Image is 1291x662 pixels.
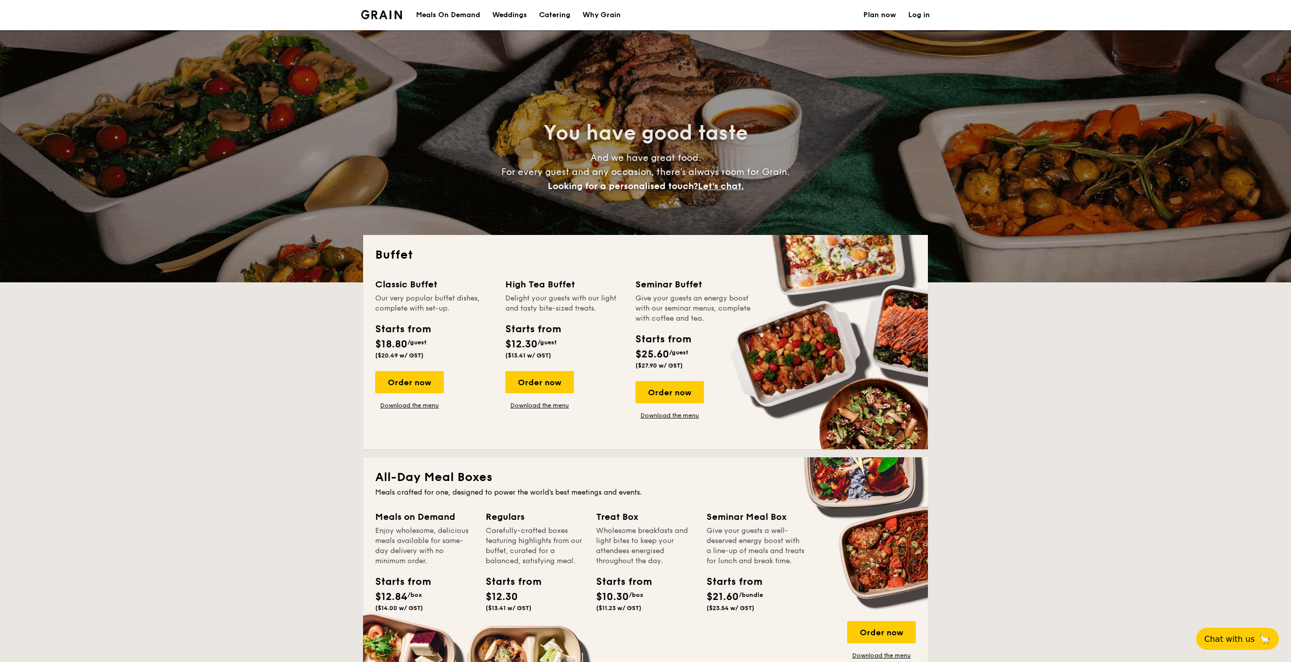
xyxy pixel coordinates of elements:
span: Chat with us [1204,634,1255,644]
span: /guest [669,349,688,356]
span: ($13.41 w/ GST) [505,352,551,359]
div: Regulars [486,510,584,524]
div: Order now [375,371,444,393]
span: $12.30 [505,338,538,350]
a: Download the menu [635,411,704,419]
span: $18.80 [375,338,407,350]
div: Our very popular buffet dishes, complete with set-up. [375,293,493,314]
div: Order now [635,381,704,403]
div: Give your guests a well-deserved energy boost with a line-up of meals and treats for lunch and br... [707,526,805,566]
span: /guest [538,339,557,346]
span: $21.60 [707,591,739,603]
div: High Tea Buffet [505,277,623,291]
div: Give your guests an energy boost with our seminar menus, complete with coffee and tea. [635,293,753,324]
a: Download the menu [505,401,574,409]
div: Classic Buffet [375,277,493,291]
span: 🦙 [1259,633,1271,645]
span: $25.60 [635,348,669,360]
div: Meals on Demand [375,510,474,524]
span: ($27.90 w/ GST) [635,362,683,369]
div: Carefully-crafted boxes featuring highlights from our buffet, curated for a balanced, satisfying ... [486,526,584,566]
div: Wholesome breakfasts and light bites to keep your attendees energised throughout the day. [596,526,694,566]
a: Download the menu [847,651,916,659]
span: $12.30 [486,591,518,603]
img: Grain [361,10,402,19]
div: Enjoy wholesome, delicious meals available for same-day delivery with no minimum order. [375,526,474,566]
span: Let's chat. [698,180,744,192]
span: ($20.49 w/ GST) [375,352,424,359]
div: Starts from [375,322,430,337]
div: Starts from [375,574,421,589]
button: Chat with us🦙 [1196,628,1279,650]
div: Seminar Meal Box [707,510,805,524]
div: Delight your guests with our light and tasty bite-sized treats. [505,293,623,314]
span: ($14.00 w/ GST) [375,605,423,612]
span: /box [629,591,643,598]
div: Starts from [707,574,752,589]
h2: Buffet [375,247,916,263]
span: /bundle [739,591,763,598]
div: Treat Box [596,510,694,524]
div: Starts from [505,322,560,337]
div: Starts from [486,574,531,589]
div: Order now [847,621,916,643]
h2: All-Day Meal Boxes [375,469,916,486]
a: Download the menu [375,401,444,409]
div: Starts from [596,574,641,589]
span: ($23.54 w/ GST) [707,605,754,612]
div: Meals crafted for one, designed to power the world's best meetings and events. [375,488,916,498]
div: Order now [505,371,574,393]
a: Logotype [361,10,402,19]
span: ($11.23 w/ GST) [596,605,641,612]
span: $12.84 [375,591,407,603]
span: ($13.41 w/ GST) [486,605,532,612]
span: /guest [407,339,427,346]
div: Starts from [635,332,690,347]
div: Seminar Buffet [635,277,753,291]
span: $10.30 [596,591,629,603]
span: /box [407,591,422,598]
